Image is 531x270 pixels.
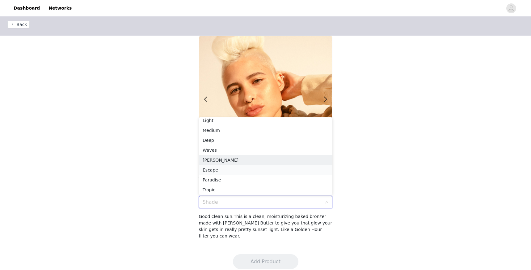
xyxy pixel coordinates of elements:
[325,200,329,205] i: icon: down
[203,157,329,163] div: [PERSON_NAME]
[203,199,322,205] div: Shade
[7,21,30,28] button: Back
[203,167,329,173] div: Escape
[203,186,329,193] div: Tropic
[45,1,75,15] a: Networks
[203,147,329,154] div: Waves
[203,127,329,134] div: Medium
[233,254,298,269] button: Add Product
[508,3,514,13] div: avatar
[203,117,329,124] div: Light
[199,36,332,169] img: #shade::light
[203,176,329,183] div: Paradise
[203,137,329,144] div: Deep
[10,1,44,15] a: Dashboard
[199,213,332,239] h4: Good clean sun.This is a clean, moisturizing baked bronzer made with [PERSON_NAME] Butter to give...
